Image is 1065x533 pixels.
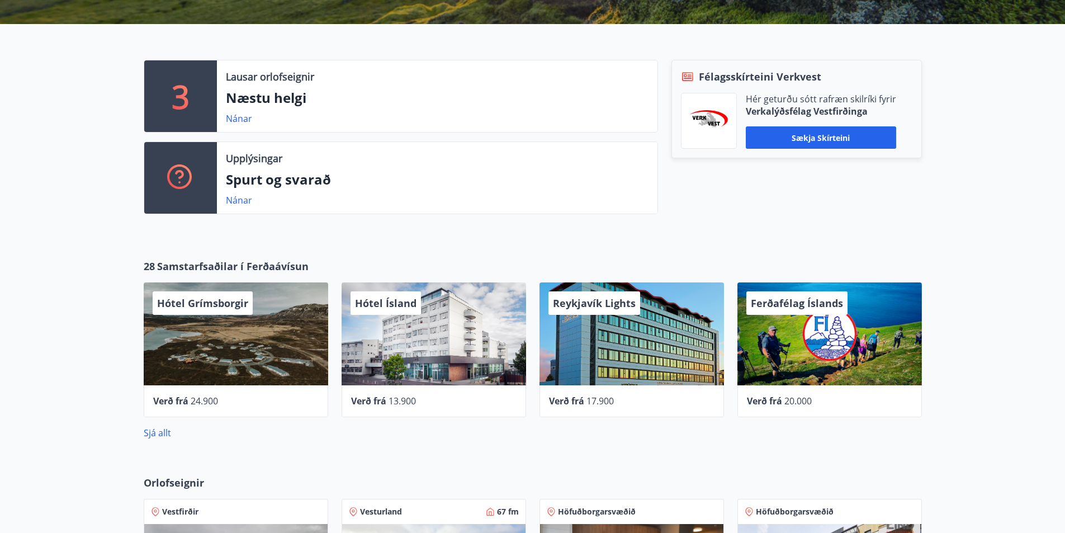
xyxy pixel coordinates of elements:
[746,105,896,117] p: Verkalýðsfélag Vestfirðinga
[157,259,309,273] span: Samstarfsaðilar í Ferðaávísun
[751,296,843,310] span: Ferðafélag Íslands
[756,506,834,517] span: Höfuðborgarsvæðið
[746,93,896,105] p: Hér geturðu sótt rafræn skilríki fyrir
[549,395,584,407] span: Verð frá
[553,296,636,310] span: Reykjavík Lights
[153,395,188,407] span: Verð frá
[144,475,204,490] span: Orlofseignir
[351,395,386,407] span: Verð frá
[699,69,821,84] span: Félagsskírteini Verkvest
[497,506,519,517] span: 67 fm
[746,126,896,149] button: Sækja skírteini
[162,506,198,517] span: Vestfirðir
[191,395,218,407] span: 24.900
[226,151,282,166] p: Upplýsingar
[226,194,252,206] a: Nánar
[389,395,416,407] span: 13.900
[558,506,636,517] span: Höfuðborgarsvæðið
[226,112,252,125] a: Nánar
[226,170,649,189] p: Spurt og svarað
[747,395,782,407] span: Verð frá
[784,395,812,407] span: 20.000
[144,259,155,273] span: 28
[144,427,171,439] a: Sjá allt
[586,395,614,407] span: 17.900
[690,110,728,132] img: jihgzMk4dcgjRAW2aMgpbAqQEG7LZi0j9dOLAUvz.png
[157,296,248,310] span: Hótel Grímsborgir
[226,69,314,84] p: Lausar orlofseignir
[226,88,649,107] p: Næstu helgi
[360,506,402,517] span: Vesturland
[355,296,416,310] span: Hótel Ísland
[172,75,190,117] p: 3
